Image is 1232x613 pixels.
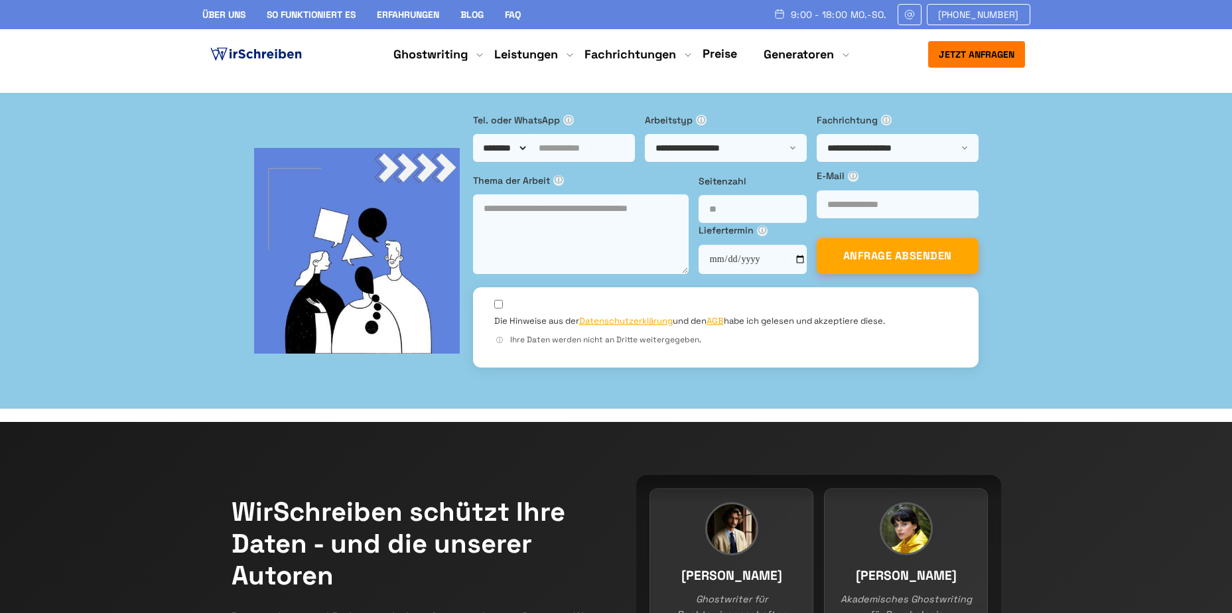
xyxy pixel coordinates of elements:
span: ⓘ [696,115,707,125]
label: Arbeitstyp [645,113,807,127]
a: Datenschutzerklärung [579,315,673,326]
span: ⓘ [563,115,574,125]
span: ⓘ [494,335,505,346]
span: ⓘ [757,226,768,236]
div: Ihre Daten werden nicht an Dritte weitergegeben. [494,334,957,346]
img: Email [904,9,916,20]
span: ⓘ [553,175,564,186]
a: FAQ [505,9,521,21]
span: ⓘ [848,171,858,182]
a: Blog [460,9,484,21]
a: Preise [703,46,737,61]
a: Generatoren [764,46,834,62]
label: Seitenzahl [699,174,807,188]
label: Die Hinweise aus der und den habe ich gelesen und akzeptiere diese. [494,315,885,327]
span: 9:00 - 18:00 Mo.-So. [791,9,887,20]
h3: [PERSON_NAME] [838,565,974,586]
a: Leistungen [494,46,558,62]
label: Thema der Arbeit [473,173,689,188]
a: Fachrichtungen [584,46,676,62]
img: logo ghostwriter-österreich [208,44,305,64]
a: So funktioniert es [267,9,356,21]
span: [PHONE_NUMBER] [938,9,1019,20]
label: Fachrichtung [817,113,979,127]
a: Ghostwriting [393,46,468,62]
a: AGB [707,315,724,326]
img: Schedule [774,9,786,19]
a: [PHONE_NUMBER] [927,4,1030,25]
a: Erfahrungen [377,9,439,21]
a: Über uns [202,9,245,21]
button: ANFRAGE ABSENDEN [817,238,979,274]
label: E-Mail [817,169,979,183]
label: Tel. oder WhatsApp [473,113,635,127]
label: Liefertermin [699,223,807,238]
h2: WirSchreiben schützt Ihre Daten - und die unserer Autoren [232,496,596,592]
button: Jetzt anfragen [928,41,1025,68]
img: bg [254,148,460,354]
span: ⓘ [881,115,892,125]
h3: [PERSON_NAME] [663,565,799,586]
